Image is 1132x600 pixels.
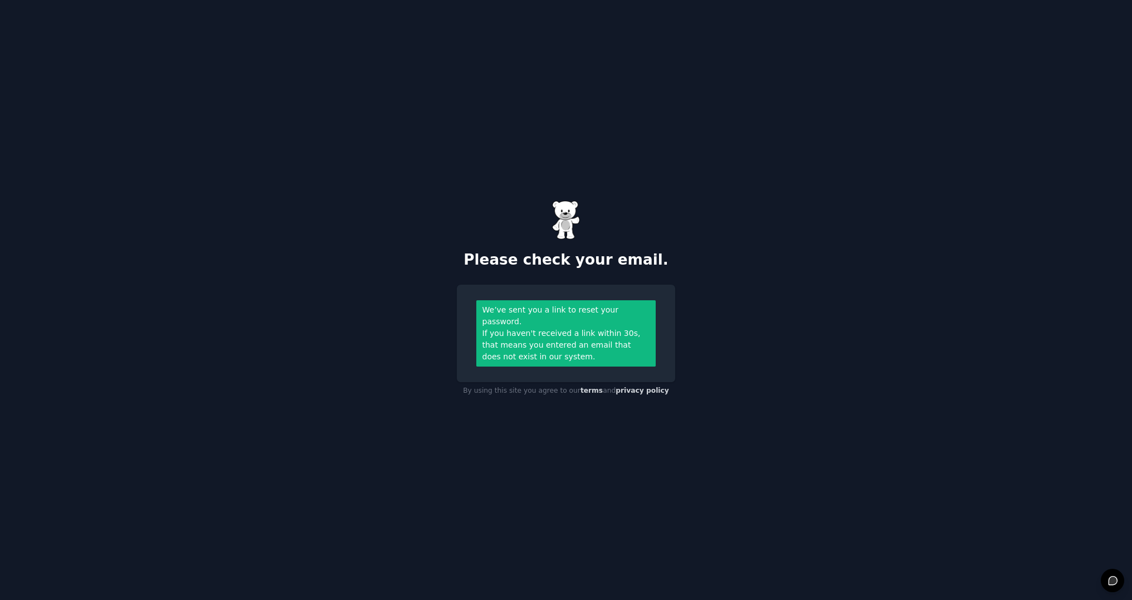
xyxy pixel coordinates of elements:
h2: Please check your email. [457,251,675,269]
a: terms [580,387,603,394]
div: We’ve sent you a link to reset your password. [482,304,650,328]
div: If you haven't received a link within 30s, that means you entered an email that does not exist in... [482,328,650,363]
div: By using this site you agree to our and [457,382,675,400]
a: privacy policy [616,387,669,394]
img: Gummy Bear [552,201,580,240]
